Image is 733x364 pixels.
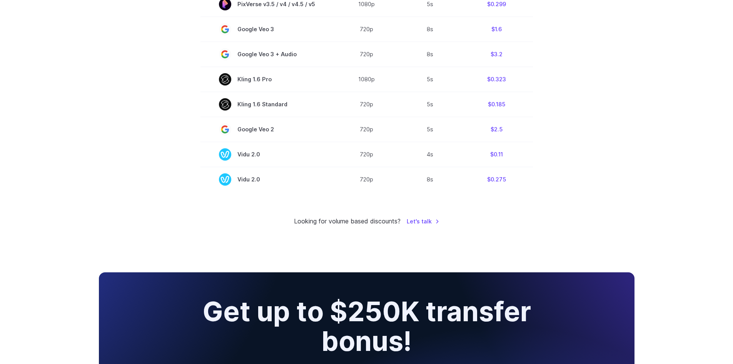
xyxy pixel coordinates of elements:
[461,42,533,67] td: $3.2
[219,148,315,161] span: Vidu 2.0
[461,142,533,167] td: $0.11
[400,67,461,92] td: 5s
[334,142,400,167] td: 720p
[334,92,400,117] td: 720p
[172,297,561,356] h2: Get up to $250K transfer bonus!
[219,123,315,136] span: Google Veo 2
[461,117,533,142] td: $2.5
[219,73,315,86] span: Kling 1.6 Pro
[400,167,461,192] td: 8s
[400,92,461,117] td: 5s
[461,17,533,42] td: $1.6
[294,216,401,226] small: Looking for volume based discounts?
[400,142,461,167] td: 4s
[400,17,461,42] td: 8s
[334,167,400,192] td: 720p
[461,167,533,192] td: $0.275
[407,217,439,226] a: Let's talk
[334,67,400,92] td: 1080p
[400,117,461,142] td: 5s
[400,42,461,67] td: 8s
[334,17,400,42] td: 720p
[219,48,315,60] span: Google Veo 3 + Audio
[219,98,315,111] span: Kling 1.6 Standard
[219,23,315,35] span: Google Veo 3
[334,42,400,67] td: 720p
[461,67,533,92] td: $0.323
[461,92,533,117] td: $0.185
[334,117,400,142] td: 720p
[219,173,315,186] span: Vidu 2.0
